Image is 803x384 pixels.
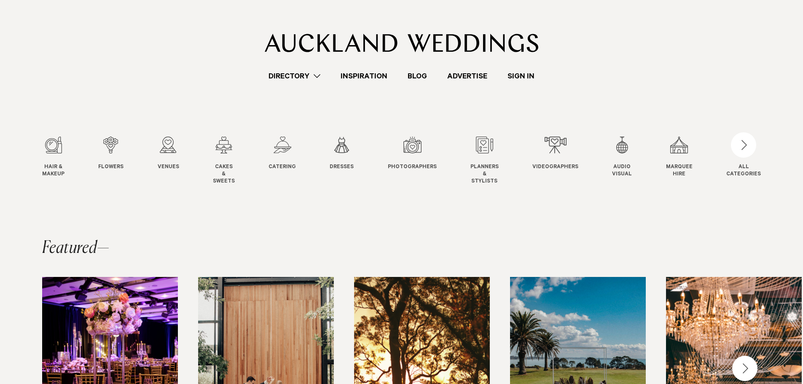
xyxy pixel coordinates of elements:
[470,164,499,185] span: Planners & Stylists
[532,137,595,185] swiper-slide: 9 / 12
[388,164,437,171] span: Photographers
[213,164,235,185] span: Cakes & Sweets
[269,137,296,171] a: Catering
[666,137,709,185] swiper-slide: 11 / 12
[330,137,354,171] a: Dresses
[269,137,313,185] swiper-slide: 5 / 12
[497,70,545,82] a: Sign In
[612,164,632,178] span: Audio Visual
[437,70,497,82] a: Advertise
[726,137,761,176] button: ALLCATEGORIES
[269,164,296,171] span: Catering
[612,137,632,178] a: Audio Visual
[397,70,437,82] a: Blog
[666,164,693,178] span: Marquee Hire
[42,137,64,178] a: Hair & Makeup
[532,164,578,171] span: Videographers
[666,137,693,178] a: Marquee Hire
[330,137,371,185] swiper-slide: 6 / 12
[98,164,124,171] span: Flowers
[42,164,64,178] span: Hair & Makeup
[158,164,179,171] span: Venues
[158,137,196,185] swiper-slide: 3 / 12
[98,137,140,185] swiper-slide: 2 / 12
[388,137,454,185] swiper-slide: 7 / 12
[158,137,179,171] a: Venues
[330,70,397,82] a: Inspiration
[213,137,235,185] a: Cakes & Sweets
[98,137,124,171] a: Flowers
[470,137,499,185] a: Planners & Stylists
[213,137,252,185] swiper-slide: 4 / 12
[330,164,354,171] span: Dresses
[612,137,649,185] swiper-slide: 10 / 12
[258,70,330,82] a: Directory
[42,240,110,257] h2: Featured
[265,34,538,52] img: Auckland Weddings Logo
[470,137,516,185] swiper-slide: 8 / 12
[388,137,437,171] a: Photographers
[532,137,578,171] a: Videographers
[42,137,81,185] swiper-slide: 1 / 12
[726,164,761,178] div: ALL CATEGORIES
